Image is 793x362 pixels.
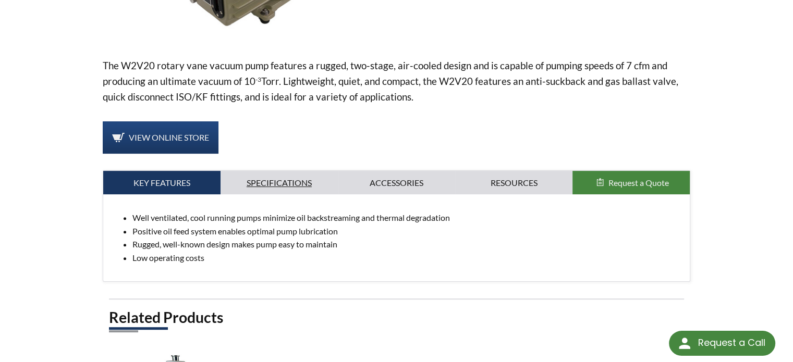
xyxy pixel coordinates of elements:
[676,335,693,352] img: round button
[109,308,685,327] h2: Related Products
[338,171,455,195] a: Accessories
[132,211,682,224] li: Well ventilated, cool running pumps minimize oil backstreaming and thermal degradation
[132,251,682,265] li: Low operating costs
[572,171,690,195] button: Request a Quote
[608,178,668,188] span: Request a Quote
[669,331,775,356] div: Request a Call
[698,331,765,355] div: Request a Call
[132,238,682,251] li: Rugged, well-known design makes pump easy to maintain
[103,121,218,154] a: View Online Store
[221,171,338,195] a: Specifications
[103,58,691,105] p: The W2V20 rotary vane vacuum pump features a rugged, two-stage, air-cooled design and is capable ...
[132,224,682,238] li: Positive oil feed system enables optimal pump lubrication
[255,76,261,83] sup: -3
[103,171,221,195] a: Key Features
[129,132,209,142] span: View Online Store
[455,171,572,195] a: Resources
